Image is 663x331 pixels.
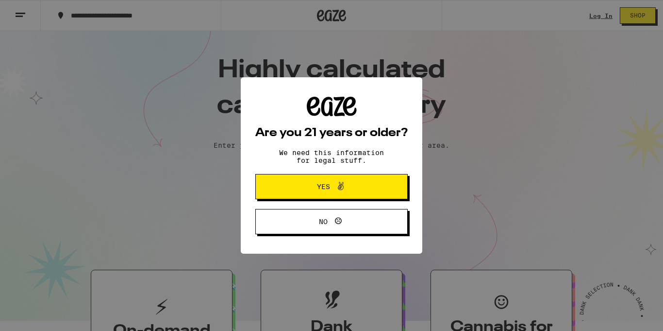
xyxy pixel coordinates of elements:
button: No [255,209,408,234]
span: No [319,218,328,225]
h2: Are you 21 years or older? [255,127,408,139]
p: We need this information for legal stuff. [271,149,392,164]
button: Yes [255,174,408,199]
span: Yes [317,183,330,190]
